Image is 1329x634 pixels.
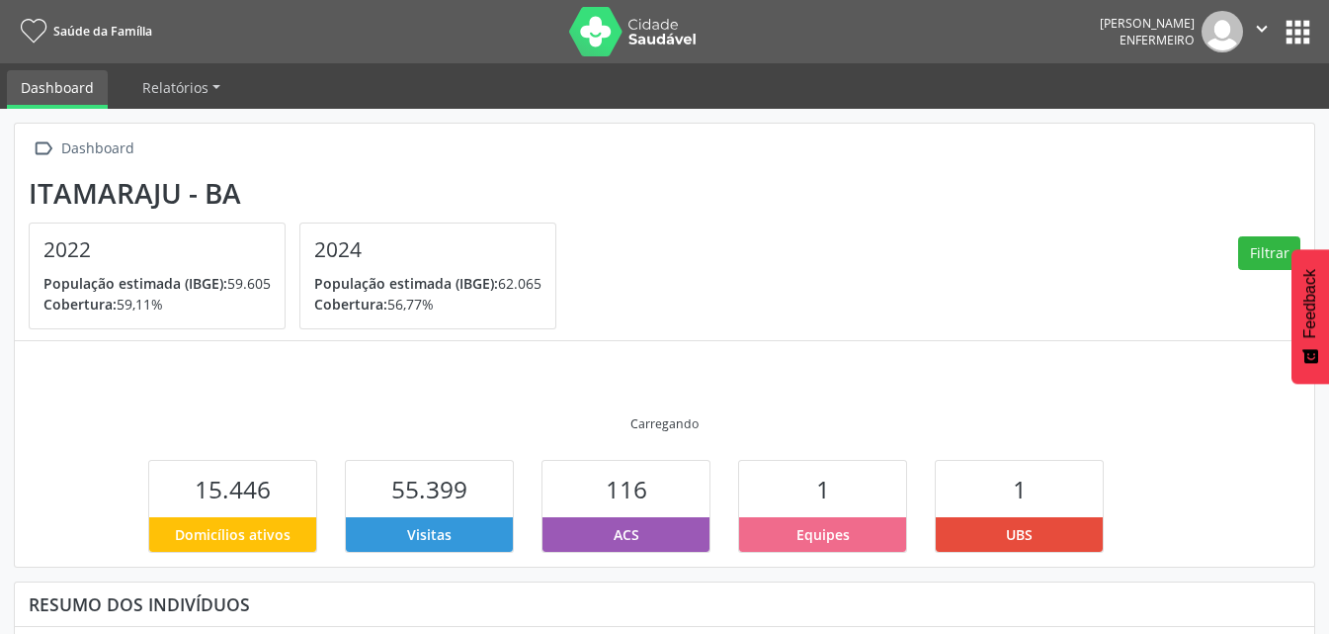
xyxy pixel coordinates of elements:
a: Saúde da Família [14,15,152,47]
a:  Dashboard [29,135,137,163]
span: 55.399 [391,473,467,505]
h4: 2022 [43,237,271,262]
div: Resumo dos indivíduos [29,593,1300,615]
span: ACS [614,524,639,545]
p: 56,77% [314,294,541,315]
span: Domicílios ativos [175,524,291,545]
button:  [1243,11,1281,52]
button: Filtrar [1238,236,1300,270]
i:  [29,135,57,163]
i:  [1251,18,1273,40]
h4: 2024 [314,237,541,262]
span: Equipes [796,524,850,545]
span: 116 [606,473,647,505]
div: [PERSON_NAME] [1100,15,1195,32]
img: img [1202,11,1243,52]
span: 15.446 [195,473,271,505]
a: Relatórios [128,70,234,105]
span: Cobertura: [314,295,387,314]
p: 62.065 [314,273,541,294]
button: Feedback - Mostrar pesquisa [1291,249,1329,384]
span: População estimada (IBGE): [314,274,498,293]
span: Visitas [407,524,452,545]
div: Dashboard [57,135,137,163]
span: 1 [816,473,830,505]
p: 59.605 [43,273,271,294]
a: Dashboard [7,70,108,109]
span: Cobertura: [43,295,117,314]
div: Carregando [630,415,699,432]
div: Itamaraju - BA [29,177,570,210]
p: 59,11% [43,294,271,315]
span: Enfermeiro [1120,32,1195,48]
button: apps [1281,15,1315,49]
span: UBS [1006,524,1033,545]
span: Relatórios [142,78,208,97]
span: Feedback [1301,269,1319,338]
span: 1 [1013,473,1027,505]
span: População estimada (IBGE): [43,274,227,293]
span: Saúde da Família [53,23,152,40]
